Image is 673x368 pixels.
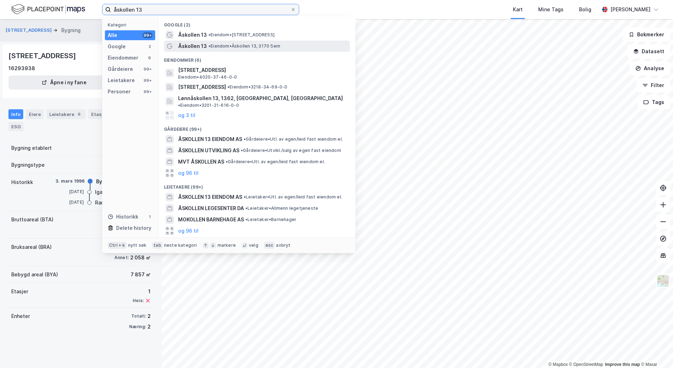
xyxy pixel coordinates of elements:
[8,75,120,90] button: Åpne i ny fane
[143,32,152,38] div: 99+
[569,362,603,367] a: OpenStreetMap
[178,169,199,177] button: og 96 til
[241,148,243,153] span: •
[152,242,163,249] div: tab
[96,177,148,186] div: Bygning er tatt i bruk
[108,242,127,249] div: Ctrl + k
[538,5,564,14] div: Mine Tags
[208,32,210,37] span: •
[244,194,246,200] span: •
[76,111,83,118] div: 6
[56,199,84,206] div: [DATE]
[178,135,242,143] span: ÅSKOLLEN 13 EIENDOM AS
[208,43,210,49] span: •
[11,243,52,251] div: Bruksareal (BRA)
[143,78,152,83] div: 99+
[178,111,195,119] button: og 3 til
[95,188,151,196] div: Igangsettingstillatelse
[108,54,138,62] div: Eiendommer
[178,193,242,201] span: ÅSKOLLEN 13 EIENDOM AS
[158,237,356,249] div: Personer (99+)
[178,103,239,108] span: Eiendom • 3201-21-616-0-0
[244,136,343,142] span: Gårdeiere • Utl. av egen/leid fast eiendom el.
[147,44,152,49] div: 2
[147,312,151,320] div: 2
[636,78,670,92] button: Filter
[11,161,45,169] div: Bygningstype
[178,31,207,39] span: Åskollen 13
[133,287,151,296] div: 1
[11,215,54,224] div: Bruttoareal (BTA)
[133,298,144,303] div: Heis:
[8,122,24,131] div: ESG
[11,144,52,152] div: Bygning etablert
[108,65,133,73] div: Gårdeiere
[108,87,131,96] div: Personer
[208,43,280,49] span: Eiendom • Åskollen 13, 3170 Sem
[147,55,152,61] div: 6
[637,95,670,109] button: Tags
[158,52,356,65] div: Eiendommer (6)
[158,17,356,29] div: Google (2)
[245,217,247,222] span: •
[178,42,207,50] span: Åskollen 13
[108,213,138,221] div: Historikk
[108,22,155,27] div: Kategori
[178,158,224,166] span: MVT ÅSKOLLEN AS
[627,44,670,59] button: Datasett
[264,242,275,249] div: esc
[11,270,58,279] div: Bebygd areal (BYA)
[610,5,650,14] div: [PERSON_NAME]
[114,255,129,260] div: Annet:
[11,287,28,296] div: Etasjer
[147,214,152,220] div: 1
[108,42,126,51] div: Google
[629,61,670,75] button: Analyse
[46,109,86,119] div: Leietakere
[241,148,341,153] span: Gårdeiere • Utvikl./salg av egen fast eiendom
[11,3,85,16] img: logo.f888ab2527a4732fd821a326f86c7f29.svg
[227,84,288,90] span: Eiendom • 3218-34-69-0-0
[178,227,199,235] button: og 96 til
[8,109,23,119] div: Info
[208,32,275,38] span: Eiendom • [STREET_ADDRESS]
[245,217,296,222] span: Leietaker • Barnehager
[130,253,151,262] div: 2 058 ㎡
[128,243,147,248] div: nytt søk
[245,206,247,211] span: •
[226,159,325,165] span: Gårdeiere • Utl. av egen/leid fast eiendom el.
[95,198,135,207] div: Rammetillatelse
[164,243,197,248] div: neste kategori
[178,83,226,91] span: [STREET_ADDRESS]
[111,4,290,15] input: Søk på adresse, matrikkel, gårdeiere, leietakere eller personer
[129,324,146,330] div: Næring:
[638,334,673,368] iframe: Chat Widget
[143,89,152,94] div: 99+
[178,204,244,213] span: ÅSKOLLEN LEGESENTER DA
[131,313,146,319] div: Totalt:
[158,179,356,191] div: Leietakere (99+)
[116,224,151,232] div: Delete history
[227,84,229,90] span: •
[56,189,84,195] div: [DATE]
[623,27,670,42] button: Bokmerker
[6,27,53,34] button: [STREET_ADDRESS]
[656,274,670,288] img: Z
[178,146,239,155] span: ÅSKOLLEN UTVIKLING AS
[26,109,44,119] div: Eiere
[56,178,84,184] div: 3. mars 1996
[178,103,180,108] span: •
[11,178,33,186] div: Historikk
[605,362,640,367] a: Improve this map
[276,243,290,248] div: avbryt
[158,121,356,134] div: Gårdeiere (99+)
[513,5,523,14] div: Kart
[178,94,343,103] span: Lønnåskollen 13, 1362, [GEOGRAPHIC_DATA], [GEOGRAPHIC_DATA]
[143,66,152,72] div: 99+
[8,50,77,61] div: [STREET_ADDRESS]
[579,5,591,14] div: Bolig
[131,270,151,279] div: 7 857 ㎡
[178,74,237,80] span: Eiendom • 4020-37-46-0-0
[108,31,117,39] div: Alle
[147,323,151,331] div: 2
